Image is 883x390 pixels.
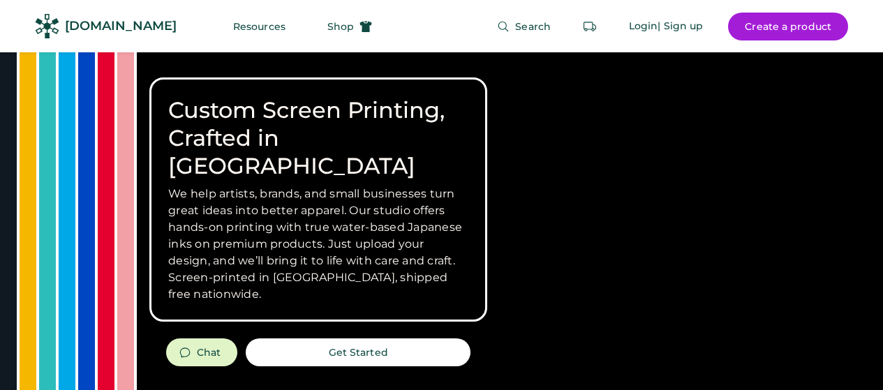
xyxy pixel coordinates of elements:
[629,20,658,33] div: Login
[576,13,604,40] button: Retrieve an order
[216,13,302,40] button: Resources
[480,13,567,40] button: Search
[658,20,703,33] div: | Sign up
[65,17,177,35] div: [DOMAIN_NAME]
[327,22,354,31] span: Shop
[311,13,389,40] button: Shop
[728,13,848,40] button: Create a product
[35,14,59,38] img: Rendered Logo - Screens
[246,338,470,366] button: Get Started
[168,186,468,303] h3: We help artists, brands, and small businesses turn great ideas into better apparel. Our studio of...
[168,96,468,180] h1: Custom Screen Printing, Crafted in [GEOGRAPHIC_DATA]
[166,338,237,366] button: Chat
[515,22,551,31] span: Search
